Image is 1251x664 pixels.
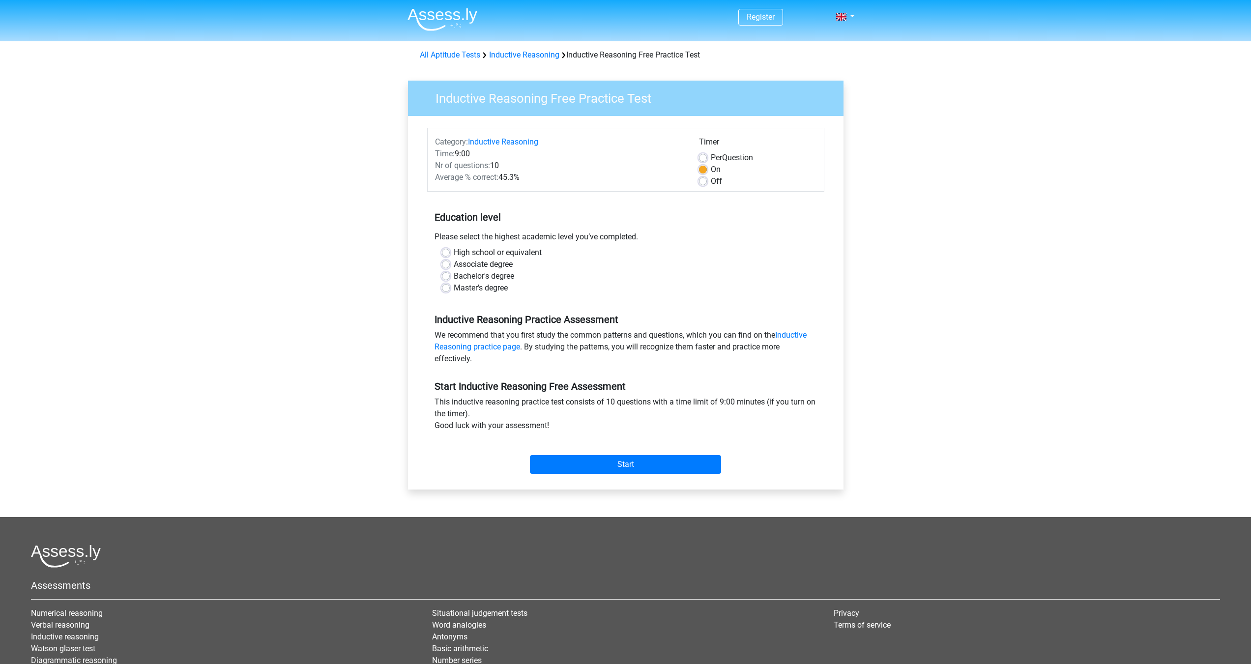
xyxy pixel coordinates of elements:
a: Basic arithmetic [432,644,488,653]
label: Bachelor's degree [454,270,514,282]
h5: Start Inductive Reasoning Free Assessment [435,380,817,392]
a: Inductive Reasoning [468,137,538,146]
h5: Education level [435,207,817,227]
span: Nr of questions: [435,161,490,170]
label: On [711,164,721,175]
h5: Inductive Reasoning Practice Assessment [435,314,817,325]
a: Word analogies [432,620,486,630]
div: Please select the highest academic level you’ve completed. [427,231,824,247]
h5: Assessments [31,579,1220,591]
label: Off [711,175,722,187]
span: Time: [435,149,455,158]
label: Associate degree [454,259,513,270]
label: Master's degree [454,282,508,294]
a: Numerical reasoning [31,608,103,618]
span: Per [711,153,722,162]
a: Inductive reasoning [31,632,99,641]
a: Privacy [834,608,859,618]
a: Terms of service [834,620,891,630]
div: 10 [428,160,692,172]
input: Start [530,455,721,474]
a: Antonyms [432,632,467,641]
a: Verbal reasoning [31,620,89,630]
a: All Aptitude Tests [420,50,480,59]
label: Question [711,152,753,164]
div: Inductive Reasoning Free Practice Test [416,49,836,61]
h3: Inductive Reasoning Free Practice Test [424,87,836,106]
div: We recommend that you first study the common patterns and questions, which you can find on the . ... [427,329,824,369]
img: Assessly logo [31,545,101,568]
div: This inductive reasoning practice test consists of 10 questions with a time limit of 9:00 minutes... [427,396,824,435]
div: Timer [699,136,816,152]
span: Average % correct: [435,173,498,182]
label: High school or equivalent [454,247,542,259]
div: 9:00 [428,148,692,160]
div: 45.3% [428,172,692,183]
a: Situational judgement tests [432,608,527,618]
span: Category: [435,137,468,146]
a: Watson glaser test [31,644,95,653]
img: Assessly [407,8,477,31]
a: Register [747,12,775,22]
a: Inductive Reasoning [489,50,559,59]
